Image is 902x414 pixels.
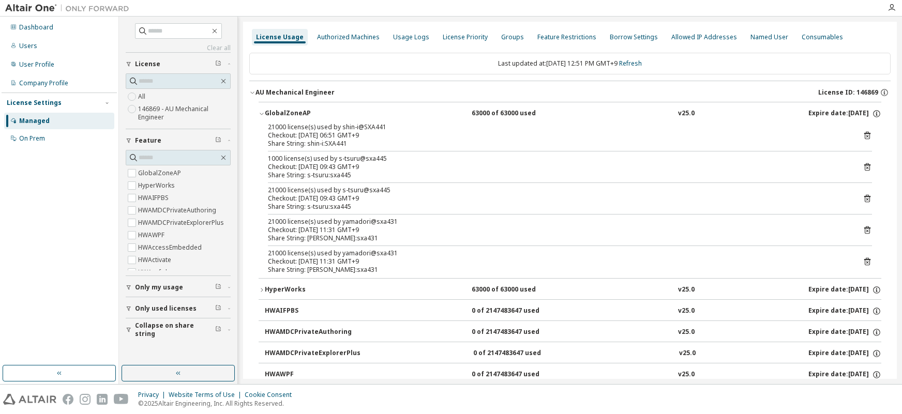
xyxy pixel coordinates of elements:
[265,300,881,323] button: HWAIFPBS0 of 2147483647 usedv25.0Expire date:[DATE]
[678,328,695,337] div: v25.0
[19,60,54,69] div: User Profile
[317,33,380,41] div: Authorized Machines
[138,179,177,192] label: HyperWorks
[135,304,197,313] span: Only used licenses
[126,297,231,320] button: Only used licenses
[138,90,147,103] label: All
[3,394,56,405] img: altair_logo.svg
[126,276,231,299] button: Only my usage
[265,370,358,379] div: HWAWPF
[473,349,566,358] div: 0 of 2147483647 used
[19,117,50,125] div: Managed
[126,129,231,152] button: Feature
[215,283,221,292] span: Clear filter
[268,249,847,257] div: 21000 license(s) used by yamadori@sxa431
[135,321,215,338] span: Collapse on share string
[5,3,134,13] img: Altair One
[138,241,204,254] label: HWAccessEmbedded
[265,342,881,365] button: HWAMDCPrivateExplorerPlus0 of 2147483647 usedv25.0Expire date:[DATE]
[265,349,360,358] div: HWAMDCPrivateExplorerPlus
[678,109,695,118] div: v25.0
[265,109,358,118] div: GlobalZoneAP
[169,391,245,399] div: Website Terms of Use
[537,33,596,41] div: Feature Restrictions
[472,109,565,118] div: 63000 of 63000 used
[259,279,881,301] button: HyperWorks63000 of 63000 usedv25.0Expire date:[DATE]
[256,33,304,41] div: License Usage
[215,326,221,334] span: Clear filter
[135,283,183,292] span: Only my usage
[97,394,108,405] img: linkedin.svg
[135,60,160,68] span: License
[138,192,171,204] label: HWAIFPBS
[126,318,231,341] button: Collapse on share string
[19,42,37,50] div: Users
[80,394,91,405] img: instagram.svg
[268,218,847,226] div: 21000 license(s) used by yamadori@sxa431
[138,229,167,241] label: HWAWPF
[265,321,881,344] button: HWAMDCPrivateAuthoring0 of 2147483647 usedv25.0Expire date:[DATE]
[138,399,298,408] p: © 2025 Altair Engineering, Inc. All Rights Reserved.
[138,167,183,179] label: GlobalZoneAP
[138,391,169,399] div: Privacy
[268,266,847,274] div: Share String: [PERSON_NAME]:sxa431
[138,254,173,266] label: HWActivate
[268,186,847,194] div: 21000 license(s) used by s-tsuru@sxa445
[215,136,221,145] span: Clear filter
[7,99,62,107] div: License Settings
[501,33,524,41] div: Groups
[678,370,695,379] div: v25.0
[268,155,847,163] div: 1000 license(s) used by s-tsuru@sxa445
[215,60,221,68] span: Clear filter
[472,328,565,337] div: 0 of 2147483647 used
[268,234,847,242] div: Share String: [PERSON_NAME]:sxa431
[268,123,847,131] div: 21000 license(s) used by shin-i@SXA441
[393,33,429,41] div: Usage Logs
[678,285,695,295] div: v25.0
[808,328,881,337] div: Expire date: [DATE]
[126,53,231,75] button: License
[268,131,847,140] div: Checkout: [DATE] 06:51 GMT+9
[472,285,565,295] div: 63000 of 63000 used
[678,306,695,316] div: v25.0
[472,370,565,379] div: 0 of 2147483647 used
[818,88,878,97] span: License ID: 146869
[19,23,53,32] div: Dashboard
[265,328,358,337] div: HWAMDCPrivateAuthoring
[135,136,161,145] span: Feature
[138,103,231,124] label: 146869 - AU Mechanical Engineer
[443,33,488,41] div: License Priority
[472,306,565,316] div: 0 of 2147483647 used
[808,306,881,316] div: Expire date: [DATE]
[679,349,696,358] div: v25.0
[268,203,847,211] div: Share String: s-tsuru:sxa445
[268,194,847,203] div: Checkout: [DATE] 09:43 GMT+9
[249,53,891,74] div: Last updated at: [DATE] 12:51 PM GMT+9
[255,88,335,97] div: AU Mechanical Engineer
[138,204,218,217] label: HWAMDCPrivateAuthoring
[114,394,129,405] img: youtube.svg
[268,171,847,179] div: Share String: s-tsuru:sxa445
[268,257,847,266] div: Checkout: [DATE] 11:31 GMT+9
[245,391,298,399] div: Cookie Consent
[808,349,881,358] div: Expire date: [DATE]
[808,370,881,379] div: Expire date: [DATE]
[750,33,788,41] div: Named User
[265,285,358,295] div: HyperWorks
[268,140,847,148] div: Share String: shin-i:SXA441
[268,226,847,234] div: Checkout: [DATE] 11:31 GMT+9
[802,33,843,41] div: Consumables
[138,266,171,279] label: HWAcufwh
[610,33,658,41] div: Borrow Settings
[808,109,881,118] div: Expire date: [DATE]
[19,134,45,143] div: On Prem
[268,163,847,171] div: Checkout: [DATE] 09:43 GMT+9
[249,81,891,104] button: AU Mechanical EngineerLicense ID: 146869
[265,363,881,386] button: HWAWPF0 of 2147483647 usedv25.0Expire date:[DATE]
[63,394,73,405] img: facebook.svg
[215,304,221,313] span: Clear filter
[19,79,68,87] div: Company Profile
[138,217,226,229] label: HWAMDCPrivateExplorerPlus
[808,285,881,295] div: Expire date: [DATE]
[619,59,642,68] a: Refresh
